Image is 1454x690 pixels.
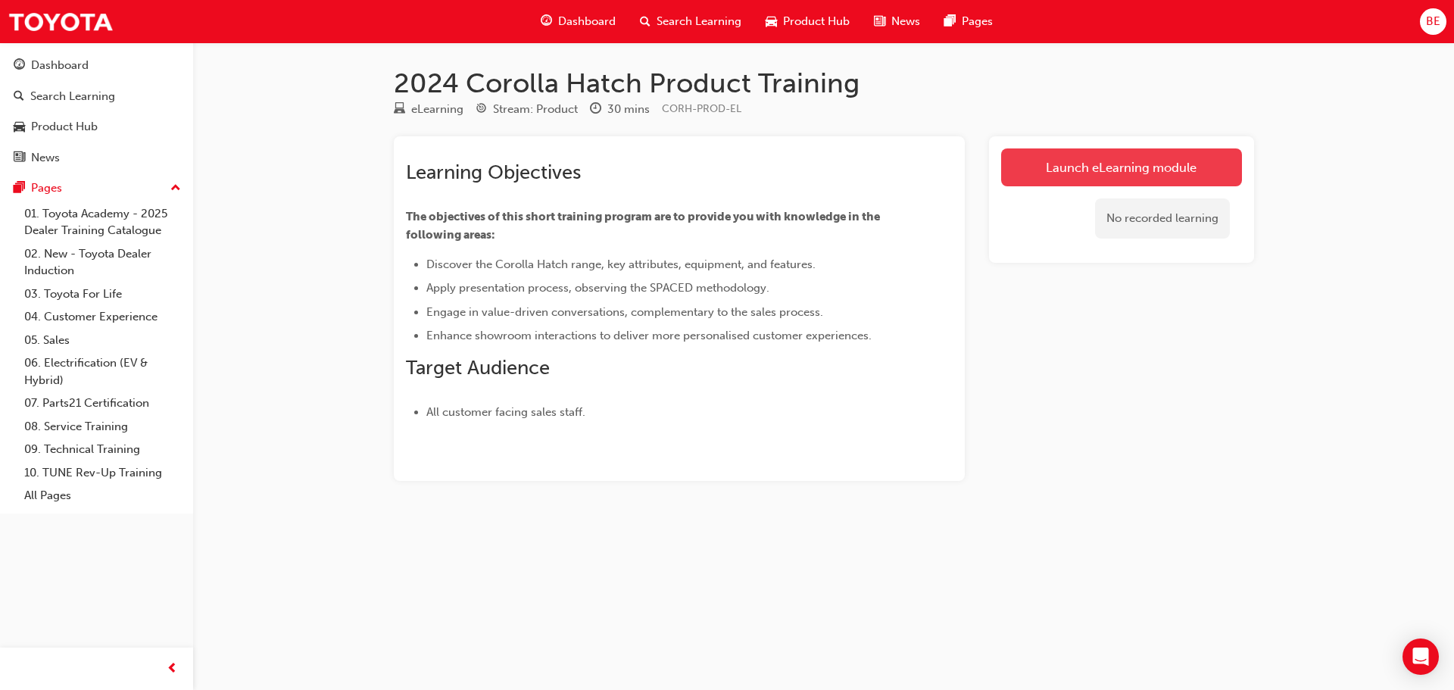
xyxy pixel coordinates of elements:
div: Type [394,100,463,119]
span: news-icon [874,12,885,31]
a: Launch eLearning module [1001,148,1242,186]
div: eLearning [411,101,463,118]
button: BE [1420,8,1446,35]
span: prev-icon [167,660,178,679]
span: Enhance showroom interactions to deliver more personalised customer experiences. [426,329,872,342]
span: Apply presentation process, observing the SPACED methodology. [426,281,769,295]
span: Search Learning [657,13,741,30]
a: Dashboard [6,52,187,80]
span: Learning Objectives [406,161,581,184]
a: News [6,144,187,172]
span: Dashboard [558,13,616,30]
span: Learning resource code [662,102,741,115]
div: Stream [476,100,578,119]
span: learningResourceType_ELEARNING-icon [394,103,405,117]
a: 01. Toyota Academy - 2025 Dealer Training Catalogue [18,202,187,242]
h1: 2024 Corolla Hatch Product Training [394,67,1254,100]
a: Product Hub [6,113,187,141]
a: Search Learning [6,83,187,111]
span: pages-icon [944,12,956,31]
a: 06. Electrification (EV & Hybrid) [18,351,187,392]
button: DashboardSearch LearningProduct HubNews [6,48,187,174]
a: 07. Parts21 Certification [18,392,187,415]
span: search-icon [640,12,651,31]
span: Target Audience [406,356,550,379]
span: guage-icon [541,12,552,31]
a: car-iconProduct Hub [754,6,862,37]
span: Product Hub [783,13,850,30]
span: search-icon [14,90,24,104]
div: News [31,149,60,167]
span: news-icon [14,151,25,165]
a: 02. New - Toyota Dealer Induction [18,242,187,283]
span: Engage in value-driven conversations, complementary to the sales process. [426,305,823,319]
a: 03. Toyota For Life [18,283,187,306]
div: 30 mins [607,101,650,118]
span: clock-icon [590,103,601,117]
span: All customer facing sales staff. [426,405,585,419]
span: The objectives of this short training program are to provide you with knowledge in the following ... [406,210,882,242]
span: car-icon [14,120,25,134]
a: 08. Service Training [18,415,187,439]
span: News [891,13,920,30]
a: 10. TUNE Rev-Up Training [18,461,187,485]
span: pages-icon [14,182,25,195]
div: No recorded learning [1095,198,1230,239]
span: guage-icon [14,59,25,73]
a: All Pages [18,484,187,507]
div: Pages [31,180,62,197]
button: Pages [6,174,187,202]
a: 09. Technical Training [18,438,187,461]
div: Open Intercom Messenger [1403,638,1439,675]
div: Duration [590,100,650,119]
img: Trak [8,5,114,39]
span: target-icon [476,103,487,117]
div: Dashboard [31,57,89,74]
div: Product Hub [31,118,98,136]
span: up-icon [170,179,181,198]
span: Discover the Corolla Hatch range, key attributes, equipment, and features. [426,258,816,271]
div: Stream: Product [493,101,578,118]
a: news-iconNews [862,6,932,37]
a: pages-iconPages [932,6,1005,37]
span: car-icon [766,12,777,31]
span: Pages [962,13,993,30]
span: BE [1426,13,1440,30]
a: 04. Customer Experience [18,305,187,329]
a: guage-iconDashboard [529,6,628,37]
div: Search Learning [30,88,115,105]
a: search-iconSearch Learning [628,6,754,37]
a: 05. Sales [18,329,187,352]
